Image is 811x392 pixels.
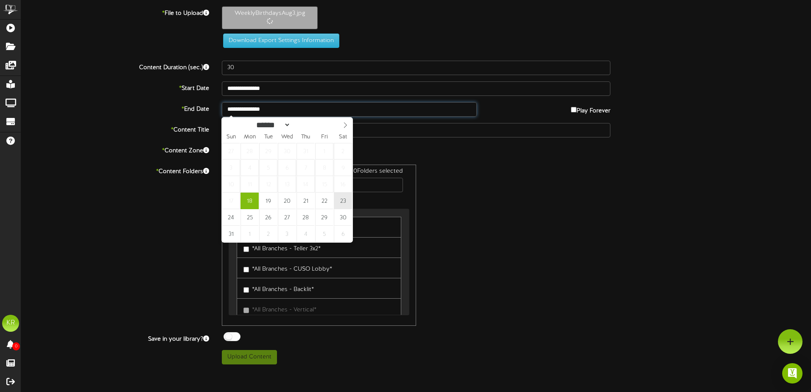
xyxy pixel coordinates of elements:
span: August 9, 2025 [334,160,352,176]
button: Upload Content [222,350,277,364]
span: September 2, 2025 [259,226,277,242]
span: August 2, 2025 [334,143,352,160]
span: August 8, 2025 [315,160,333,176]
label: Play Forever [571,102,610,115]
label: End Date [15,102,215,114]
span: August 3, 2025 [222,160,240,176]
label: Start Date [15,81,215,93]
span: August 31, 2025 [222,226,240,242]
span: Thu [296,134,315,140]
label: Save in your library? [15,332,215,344]
span: August 20, 2025 [278,193,296,209]
span: August 21, 2025 [296,193,315,209]
span: August 14, 2025 [296,176,315,193]
span: August 13, 2025 [278,176,296,193]
span: August 29, 2025 [315,209,333,226]
span: August 22, 2025 [315,193,333,209]
span: August 15, 2025 [315,176,333,193]
label: *All Branches - Teller 3x2* [243,242,321,253]
span: August 23, 2025 [334,193,352,209]
span: August 24, 2025 [222,209,240,226]
span: August 18, 2025 [241,193,259,209]
label: File to Upload [15,6,215,18]
label: Content Duration (sec.) [15,61,215,72]
a: Download Export Settings Information [219,37,339,44]
span: September 5, 2025 [315,226,333,242]
span: August 25, 2025 [241,209,259,226]
label: *All Branches - Backlit* [243,283,314,294]
button: Download Export Settings Information [223,34,339,48]
span: August 17, 2025 [222,193,240,209]
span: August 11, 2025 [241,176,259,193]
span: Tue [259,134,278,140]
div: Open Intercom Messenger [782,363,803,384]
span: 0 [12,342,20,350]
span: July 29, 2025 [259,143,277,160]
span: August 5, 2025 [259,160,277,176]
span: Sat [334,134,352,140]
input: *All Branches - Backlit* [243,287,249,293]
span: August 1, 2025 [315,143,333,160]
span: Sun [222,134,241,140]
span: August 28, 2025 [296,209,315,226]
span: September 3, 2025 [278,226,296,242]
label: Content Folders [15,165,215,176]
span: Mon [241,134,259,140]
input: Play Forever [571,107,576,112]
input: *All Branches - CUSO Lobby* [243,267,249,272]
span: August 10, 2025 [222,176,240,193]
label: *All Branches - CUSO Lobby* [243,262,332,274]
label: Content Title [15,123,215,134]
span: July 28, 2025 [241,143,259,160]
span: *All Branches - Vertical* [252,307,316,313]
span: July 31, 2025 [296,143,315,160]
input: Title of this Content [222,123,610,137]
span: August 7, 2025 [296,160,315,176]
span: September 4, 2025 [296,226,315,242]
span: August 27, 2025 [278,209,296,226]
span: August 30, 2025 [334,209,352,226]
span: August 12, 2025 [259,176,277,193]
span: August 4, 2025 [241,160,259,176]
div: KR [2,315,19,332]
input: Year [291,120,321,129]
span: August 16, 2025 [334,176,352,193]
span: August 19, 2025 [259,193,277,209]
span: August 6, 2025 [278,160,296,176]
input: *All Branches - Teller 3x2* [243,246,249,252]
span: Wed [278,134,296,140]
span: Fri [315,134,334,140]
span: September 1, 2025 [241,226,259,242]
span: September 6, 2025 [334,226,352,242]
label: Content Zone [15,144,215,155]
span: August 26, 2025 [259,209,277,226]
span: July 27, 2025 [222,143,240,160]
span: July 30, 2025 [278,143,296,160]
input: *All Branches - Vertical* [243,308,249,313]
